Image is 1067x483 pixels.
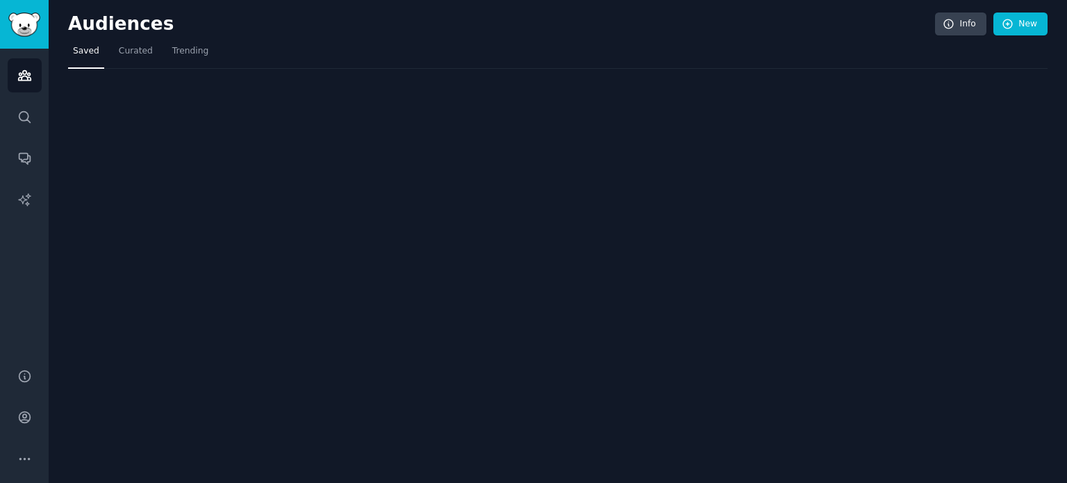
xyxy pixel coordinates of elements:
a: Saved [68,40,104,69]
a: Info [935,13,986,36]
a: Trending [167,40,213,69]
img: GummySearch logo [8,13,40,37]
span: Curated [119,45,153,58]
span: Trending [172,45,208,58]
a: Curated [114,40,158,69]
a: New [993,13,1048,36]
span: Saved [73,45,99,58]
h2: Audiences [68,13,935,35]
